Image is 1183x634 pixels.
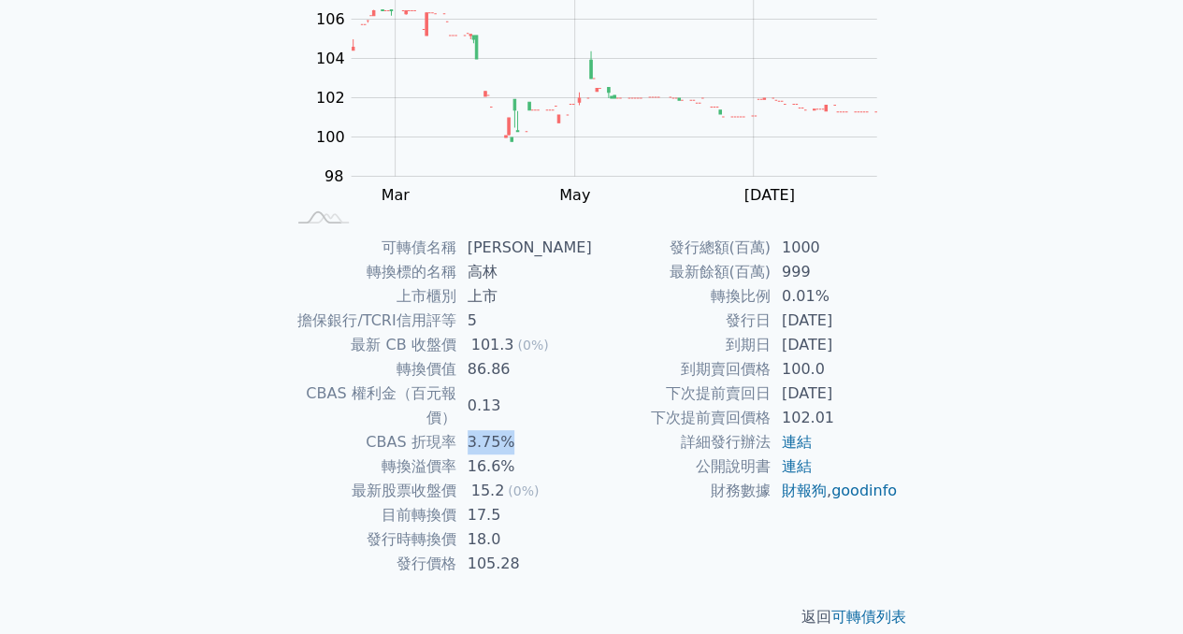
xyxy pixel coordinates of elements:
a: 財報狗 [782,482,827,499]
td: 3.75% [456,430,592,454]
td: 102.01 [771,406,899,430]
td: [PERSON_NAME] [456,236,592,260]
td: 下次提前賣回日 [592,382,771,406]
td: 16.6% [456,454,592,479]
td: 下次提前賣回價格 [592,406,771,430]
a: 連結 [782,457,812,475]
td: CBAS 權利金（百元報價） [285,382,456,430]
td: 105.28 [456,552,592,576]
td: 最新 CB 收盤價 [285,333,456,357]
div: 15.2 [468,479,509,503]
td: [DATE] [771,333,899,357]
td: 0.13 [456,382,592,430]
td: [DATE] [771,309,899,333]
a: 可轉債列表 [831,608,906,626]
iframe: Chat Widget [1089,544,1183,634]
div: 聊天小工具 [1089,544,1183,634]
td: 發行時轉換價 [285,527,456,552]
td: 擔保銀行/TCRI信用評等 [285,309,456,333]
tspan: 98 [325,167,343,185]
tspan: 102 [316,89,345,107]
td: 轉換溢價率 [285,454,456,479]
tspan: [DATE] [743,186,794,204]
td: 目前轉換價 [285,503,456,527]
tspan: 100 [316,128,345,146]
span: (0%) [508,483,539,498]
tspan: Mar [381,186,410,204]
td: 上市櫃別 [285,284,456,309]
td: , [771,479,899,503]
td: 財務數據 [592,479,771,503]
td: [DATE] [771,382,899,406]
a: goodinfo [831,482,897,499]
td: 公開說明書 [592,454,771,479]
td: 轉換標的名稱 [285,260,456,284]
td: 999 [771,260,899,284]
p: 返回 [263,606,921,628]
td: 到期日 [592,333,771,357]
td: 1000 [771,236,899,260]
td: 可轉債名稱 [285,236,456,260]
a: 連結 [782,433,812,451]
td: 86.86 [456,357,592,382]
td: 轉換價值 [285,357,456,382]
td: 最新股票收盤價 [285,479,456,503]
td: 轉換比例 [592,284,771,309]
td: CBAS 折現率 [285,430,456,454]
td: 5 [456,309,592,333]
td: 發行日 [592,309,771,333]
td: 最新餘額(百萬) [592,260,771,284]
tspan: 104 [316,50,345,67]
td: 18.0 [456,527,592,552]
td: 上市 [456,284,592,309]
td: 0.01% [771,284,899,309]
td: 發行總額(百萬) [592,236,771,260]
td: 17.5 [456,503,592,527]
span: (0%) [517,338,548,353]
td: 發行價格 [285,552,456,576]
tspan: 106 [316,10,345,28]
td: 詳細發行辦法 [592,430,771,454]
td: 100.0 [771,357,899,382]
tspan: May [559,186,590,204]
td: 高林 [456,260,592,284]
td: 到期賣回價格 [592,357,771,382]
div: 101.3 [468,333,518,357]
